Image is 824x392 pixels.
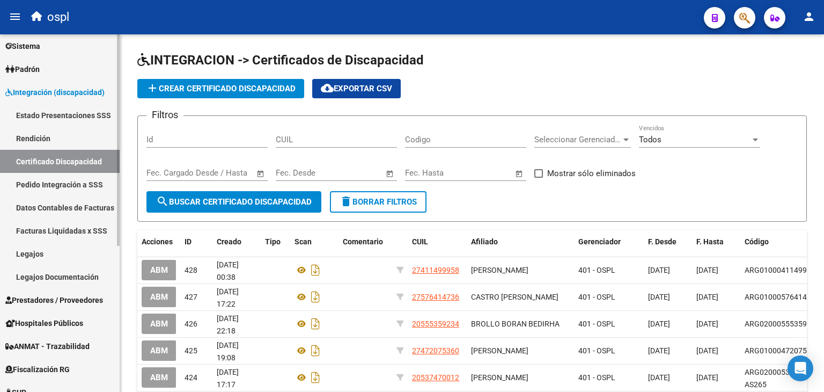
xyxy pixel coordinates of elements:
datatable-header-cell: F. Desde [644,230,692,253]
span: ABM [150,373,168,383]
button: ABM [142,260,176,280]
i: Descargar documento [308,342,322,359]
span: 27576414736 [412,293,459,301]
datatable-header-cell: Creado [212,230,261,253]
button: Open calendar [255,168,267,180]
span: 425 [185,346,197,355]
span: 27472075360 [412,346,459,355]
span: Creado [217,237,241,246]
span: Borrar Filtros [340,197,417,207]
span: F. Desde [648,237,676,246]
span: Sistema [5,40,40,52]
mat-icon: cloud_download [321,82,334,95]
span: 401 - OSPL [578,320,615,328]
datatable-header-cell: F. Hasta [692,230,740,253]
span: 20555359234 [412,320,459,328]
span: 401 - OSPL [578,293,615,301]
datatable-header-cell: CUIL [408,230,467,253]
input: Fecha inicio [405,168,448,178]
span: Gerenciador [578,237,621,246]
i: Descargar documento [308,369,322,386]
span: ABM [150,266,168,275]
span: [DATE] [696,346,718,355]
span: [DATE] [648,320,670,328]
span: ANMAT - Trazabilidad [5,340,90,352]
span: ABM [150,320,168,329]
span: Todos [639,135,661,144]
span: Padrón [5,63,40,75]
span: [PERSON_NAME] [471,346,528,355]
span: [DATE] 00:38 [217,260,239,281]
span: Tipo [265,237,281,246]
button: ABM [142,340,176,360]
span: [DATE] [648,346,670,355]
input: Fecha inicio [146,168,190,178]
span: [DATE] 17:17 [217,368,239,389]
mat-icon: add [146,82,159,95]
span: [DATE] [696,293,718,301]
datatable-header-cell: Acciones [137,230,180,253]
button: Open calendar [513,168,526,180]
button: Open calendar [384,168,396,180]
i: Descargar documento [308,288,322,306]
datatable-header-cell: ID [180,230,212,253]
mat-icon: delete [340,195,352,208]
button: ABM [142,287,176,307]
span: Código [745,237,769,246]
span: [PERSON_NAME] [471,266,528,274]
span: CUIL [412,237,428,246]
span: [DATE] [648,293,670,301]
span: ID [185,237,192,246]
span: 401 - OSPL [578,266,615,274]
span: 428 [185,266,197,274]
span: [DATE] 17:22 [217,287,239,308]
input: Fecha fin [458,168,510,178]
span: 426 [185,320,197,328]
span: Seleccionar Gerenciador [534,135,621,144]
span: 401 - OSPL [578,373,615,382]
span: [PERSON_NAME] [471,373,528,382]
span: Hospitales Públicos [5,317,83,329]
span: [DATE] 22:18 [217,314,239,335]
span: 401 - OSPL [578,346,615,355]
span: Scan [295,237,312,246]
button: Exportar CSV [312,79,401,98]
input: Fecha inicio [276,168,319,178]
h3: Filtros [146,107,183,122]
button: Borrar Filtros [330,191,426,213]
i: Descargar documento [308,262,322,279]
span: [DATE] [648,373,670,382]
span: ospl [47,5,69,29]
mat-icon: menu [9,10,21,23]
span: 20537470012 [412,373,459,382]
span: Afiliado [471,237,498,246]
datatable-header-cell: Tipo [261,230,290,253]
div: Open Intercom Messenger [788,355,813,381]
datatable-header-cell: Afiliado [467,230,574,253]
span: [DATE] [648,266,670,274]
span: ABM [150,346,168,356]
span: [DATE] [696,320,718,328]
span: Integración (discapacidad) [5,86,105,98]
span: BROLLO BORAN BEDIRHA [471,320,560,328]
span: ABM [150,293,168,302]
span: Acciones [142,237,173,246]
span: 427 [185,293,197,301]
input: Fecha fin [200,168,252,178]
i: Descargar documento [308,315,322,332]
datatable-header-cell: Scan [290,230,339,253]
span: Comentario [343,237,383,246]
span: Fiscalización RG [5,364,70,375]
span: 424 [185,373,197,382]
button: ABM [142,314,176,333]
button: Crear Certificado Discapacidad [137,79,304,98]
span: Prestadores / Proveedores [5,294,103,306]
datatable-header-cell: Comentario [339,230,392,253]
span: [DATE] [696,266,718,274]
span: Mostrar sólo eliminados [547,167,636,180]
button: Buscar Certificado Discapacidad [146,191,321,213]
span: INTEGRACION -> Certificados de Discapacidad [137,53,424,68]
mat-icon: search [156,195,169,208]
span: CASTRO [PERSON_NAME] [471,293,558,301]
span: Exportar CSV [321,84,392,93]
